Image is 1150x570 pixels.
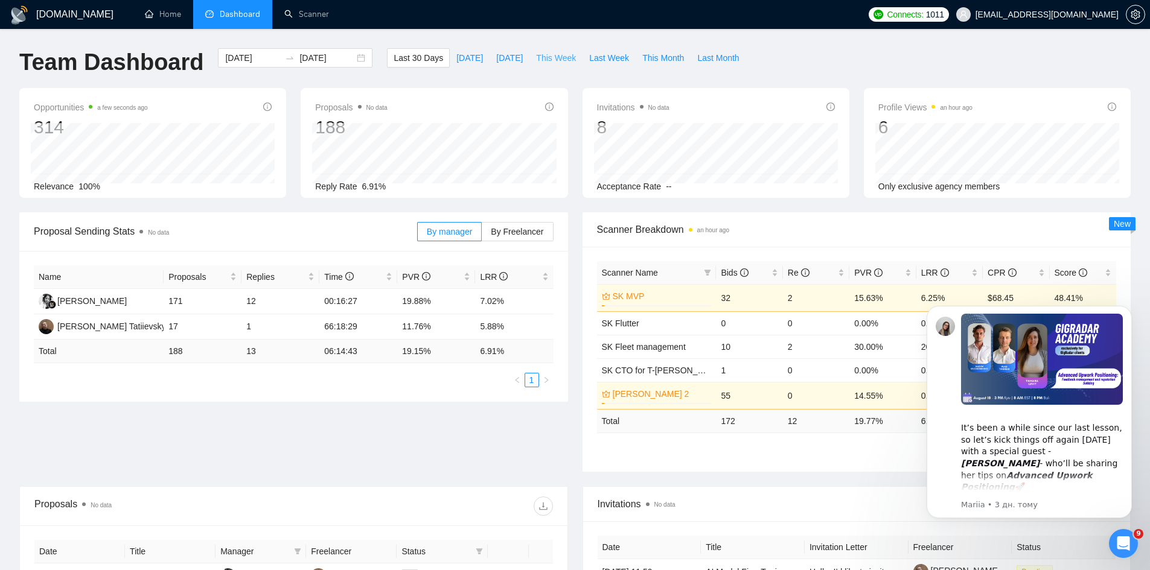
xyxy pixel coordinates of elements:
div: [PERSON_NAME] [57,294,127,308]
td: 1 [716,358,782,382]
td: 19.15 % [397,340,475,363]
th: Freelancer [306,540,397,563]
th: Name [34,265,164,289]
td: 13 [241,340,319,363]
span: filter [473,542,485,560]
span: By manager [427,227,472,236]
span: crown [602,390,610,398]
span: Scanner Breakdown [597,222,1117,237]
td: $68.45 [983,284,1049,311]
span: left [514,376,521,384]
a: [PERSON_NAME] 2 [613,387,709,401]
span: Connects: [887,8,923,21]
iframe: Intercom live chat [1109,529,1138,558]
span: download [534,501,552,511]
span: Re [788,268,810,277]
span: Invitations [598,496,1116,511]
time: an hour ago [697,227,729,233]
th: Invitation Letter [805,536,909,559]
span: Invitations [597,100,669,115]
span: info-circle [1108,103,1116,111]
span: info-circle [263,103,272,111]
button: [DATE] [490,48,529,68]
span: [DATE] [456,51,483,65]
td: 48.41% [1050,284,1116,311]
span: Profile Views [878,100,973,115]
img: logo [10,5,29,25]
td: Total [34,340,164,363]
span: PVR [402,272,430,282]
th: Date [598,536,701,559]
span: Acceptance Rate [597,182,662,191]
a: SK MVP [613,290,709,303]
span: This Month [642,51,684,65]
td: 66:18:29 [319,314,397,340]
td: 55 [716,382,782,409]
td: 171 [164,289,241,314]
div: 188 [315,116,387,139]
span: info-circle [1079,268,1087,277]
th: Title [701,536,805,559]
td: 12 [241,289,319,314]
li: Next Page [539,373,554,387]
th: Replies [241,265,319,289]
td: 0.00% [849,358,916,382]
td: 1 [241,314,319,340]
td: 00:16:27 [319,289,397,314]
img: DT [39,319,54,334]
button: left [510,373,525,387]
span: info-circle [941,268,949,277]
span: This Week [536,51,576,65]
span: user [959,10,968,19]
button: [DATE] [450,48,490,68]
td: 2 [783,284,849,311]
span: filter [476,548,483,555]
button: download [534,496,553,516]
span: info-circle [345,272,354,280]
span: info-circle [874,268,883,277]
span: Proposals [315,100,387,115]
div: 6 [878,116,973,139]
span: info-circle [422,272,430,280]
button: Last Week [583,48,636,68]
td: 0 [783,358,849,382]
a: DT[PERSON_NAME] Tatiievskyi [39,321,168,331]
iframe: Intercom notifications повідомлення [909,288,1150,537]
span: No data [91,502,112,508]
span: LRR [480,272,508,282]
span: Manager [220,545,289,558]
th: Freelancer [909,536,1012,559]
td: 19.88% [397,289,475,314]
div: [PERSON_NAME] Tatiievskyi [57,320,168,333]
td: 6.25% [916,284,983,311]
span: Replies [246,270,305,283]
span: Score [1055,268,1087,277]
th: Status [1012,536,1116,559]
span: Opportunities [34,100,148,115]
span: -- [666,182,671,191]
td: 188 [164,340,241,363]
button: Last 30 Days [387,48,450,68]
span: swap-right [285,53,295,63]
span: Status [401,545,470,558]
span: Last Month [697,51,739,65]
th: Manager [216,540,306,563]
span: PVR [854,268,883,277]
td: 0.00% [849,311,916,335]
a: SK Fleet management [602,342,686,352]
span: right [543,376,550,384]
span: Dashboard [220,9,260,19]
span: No data [648,104,669,111]
span: Only exclusive agency members [878,182,1000,191]
a: homeHome [145,9,181,19]
span: info-circle [826,103,835,111]
td: 0 [783,382,849,409]
img: upwork-logo.png [874,10,883,19]
td: 10 [716,335,782,358]
input: Start date [225,51,280,65]
input: End date [299,51,354,65]
li: 1 [525,373,539,387]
